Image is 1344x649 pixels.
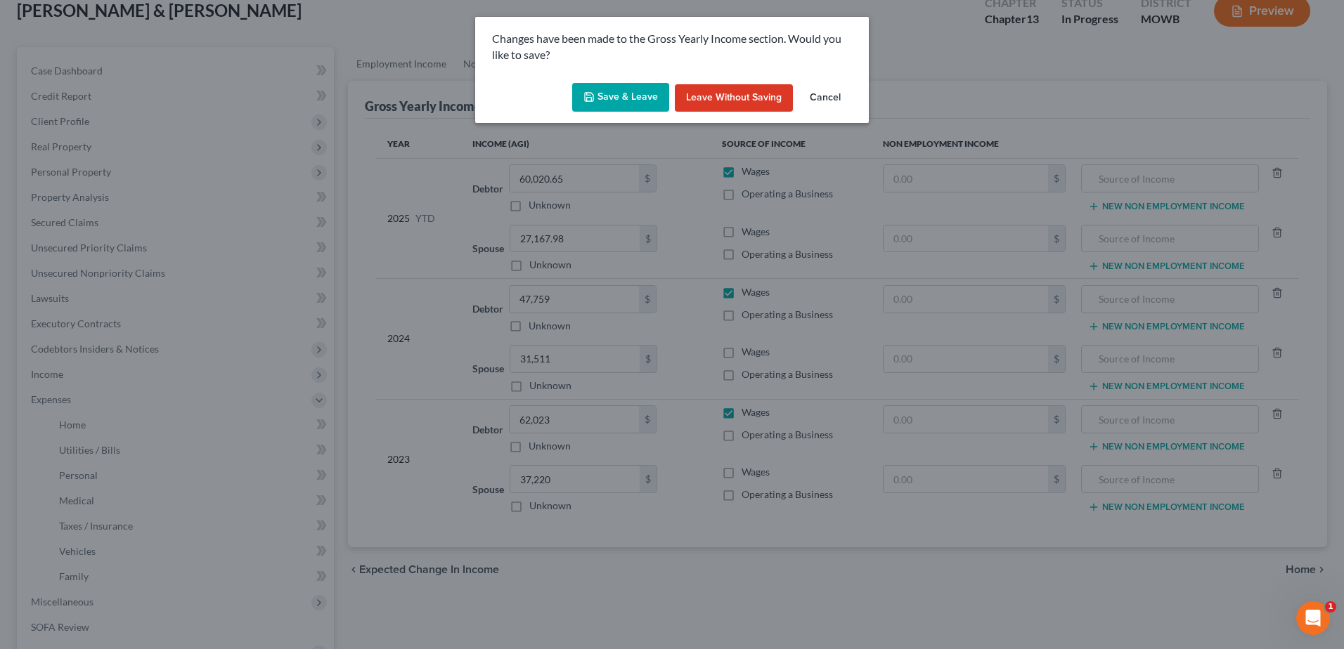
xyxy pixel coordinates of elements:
[572,83,669,112] button: Save & Leave
[1325,601,1336,612] span: 1
[1296,601,1330,635] iframe: Intercom live chat
[799,84,852,112] button: Cancel
[492,31,852,63] p: Changes have been made to the Gross Yearly Income section. Would you like to save?
[675,84,793,112] button: Leave without Saving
